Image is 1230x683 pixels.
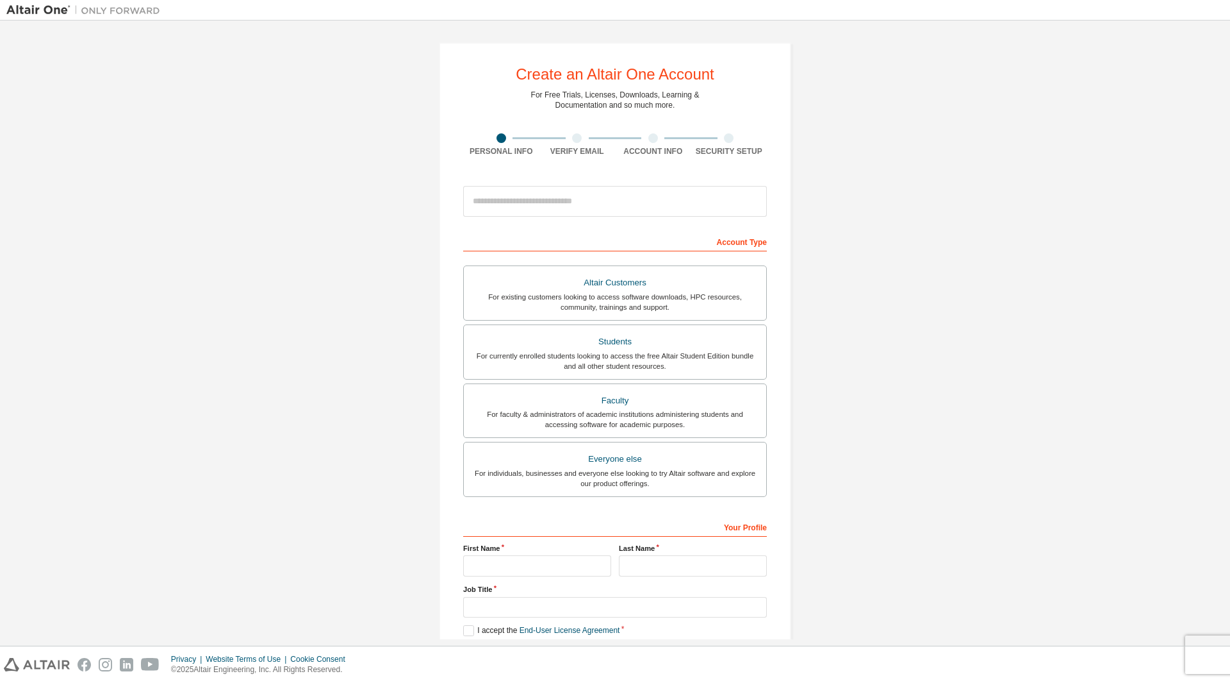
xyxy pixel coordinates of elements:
div: Privacy [171,654,206,664]
img: instagram.svg [99,658,112,671]
div: Account Type [463,231,767,251]
div: Your Profile [463,516,767,537]
div: Everyone else [471,450,758,468]
div: For existing customers looking to access software downloads, HPC resources, community, trainings ... [471,292,758,312]
div: Website Terms of Use [206,654,290,664]
img: facebook.svg [78,658,91,671]
div: For Free Trials, Licenses, Downloads, Learning & Documentation and so much more. [531,90,700,110]
div: Personal Info [463,146,539,156]
div: Account Info [615,146,691,156]
img: youtube.svg [141,658,160,671]
img: linkedin.svg [120,658,133,671]
label: I accept the [463,625,619,636]
div: Faculty [471,392,758,410]
div: Altair Customers [471,274,758,292]
label: Last Name [619,543,767,553]
img: Altair One [6,4,167,17]
img: altair_logo.svg [4,658,70,671]
div: For faculty & administrators of academic institutions administering students and accessing softwa... [471,409,758,430]
div: For individuals, businesses and everyone else looking to try Altair software and explore our prod... [471,468,758,489]
label: Job Title [463,584,767,594]
a: End-User License Agreement [520,626,620,635]
div: Create an Altair One Account [516,67,714,82]
p: © 2025 Altair Engineering, Inc. All Rights Reserved. [171,664,353,675]
div: Verify Email [539,146,616,156]
label: First Name [463,543,611,553]
div: Security Setup [691,146,767,156]
div: Cookie Consent [290,654,352,664]
div: For currently enrolled students looking to access the free Altair Student Edition bundle and all ... [471,351,758,371]
div: Students [471,333,758,351]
